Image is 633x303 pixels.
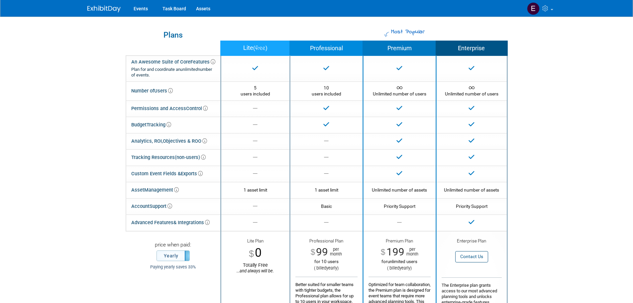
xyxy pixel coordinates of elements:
[404,247,418,256] span: per month
[326,265,337,270] span: yearly
[265,45,267,51] span: )
[129,31,217,39] div: Plans
[295,85,358,97] div: 10 users included
[131,136,207,146] div: Objectives & ROO
[131,59,215,78] div: An Awesome Suite of Core
[131,67,215,78] div: Plan for and coordinate an number of events.
[442,203,502,209] div: Priority Support
[290,41,363,56] th: Professional
[144,187,179,193] span: Management
[87,6,121,12] img: ExhibitDay
[445,85,498,96] span: Unlimited number of users
[186,105,208,111] span: Control
[373,85,426,96] span: Unlimited number of users
[381,248,385,256] span: $
[150,203,172,209] span: Support
[384,32,389,37] img: Most Popular
[363,41,436,56] th: Premium
[369,187,431,193] div: Unlimited number of assets
[369,203,431,209] div: Priority Support
[369,265,431,271] div: ( billed )
[369,238,431,246] div: Premium Plan
[253,45,255,51] span: (
[190,59,215,65] span: Features
[381,259,387,264] span: for
[455,251,488,262] button: Contact Us
[527,2,540,15] img: Elizabeth Cortes
[173,220,210,226] span: & Integrations
[369,259,431,264] div: unlimited users
[131,86,173,96] div: Number of
[147,122,171,128] span: Tracking
[386,246,404,258] span: 199
[328,247,342,256] span: per month
[157,251,189,261] label: Yearly
[226,268,284,274] div: ...and always will be.
[311,248,315,256] span: $
[226,187,284,193] div: 1 asset limit
[131,241,215,250] div: price when paid:
[226,238,284,245] div: Lite Plan
[390,28,425,36] span: Most Popular
[255,245,262,260] span: 0
[442,238,502,245] div: Enterprise Plan
[436,41,507,56] th: Enterprise
[131,185,179,195] div: Asset
[399,265,410,270] span: yearly
[295,203,358,209] div: Basic
[226,85,284,97] div: 5 users included
[316,246,328,258] span: 99
[295,259,358,264] div: for 10 users
[154,88,173,94] span: Users
[221,41,290,56] th: Lite
[249,249,254,258] span: $
[131,153,206,162] div: Tracking Resources
[131,120,171,130] div: Budget
[131,138,163,144] span: Analytics, ROI,
[131,104,208,113] div: Permissions and Access
[295,238,358,246] div: Professional Plan
[181,171,203,177] span: Exports
[226,262,284,274] div: Totally Free
[131,202,172,211] div: Account
[131,264,215,270] div: Paying yearly saves 33%
[295,187,358,193] div: 1 asset limit
[180,67,198,72] i: unlimited
[131,218,210,227] div: Advanced Features
[175,154,206,160] span: (non-users)
[442,187,502,193] div: Unlimited number of assets
[295,265,358,271] div: ( billed )
[131,169,203,179] div: Custom Event Fields &
[255,44,265,53] span: free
